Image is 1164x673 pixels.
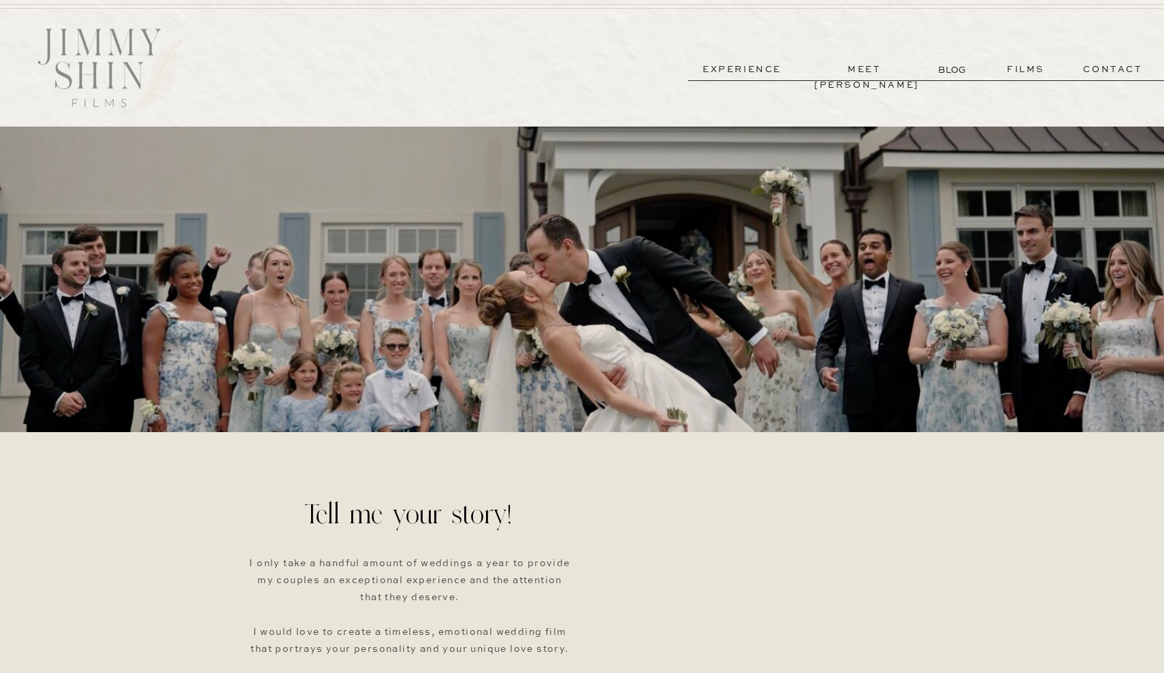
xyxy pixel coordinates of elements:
[1064,62,1162,78] a: contact
[992,62,1059,78] a: films
[814,62,915,78] a: meet [PERSON_NAME]
[304,499,515,545] h1: Tell me your story!
[692,62,792,78] a: experience
[938,63,969,77] a: BLOG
